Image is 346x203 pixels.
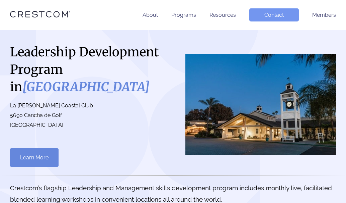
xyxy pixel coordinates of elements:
a: Learn More [10,148,59,167]
a: Contact [249,8,299,21]
a: About [143,12,158,18]
a: Members [312,12,336,18]
img: San Diego County [185,54,336,155]
a: Resources [209,12,236,18]
p: La [PERSON_NAME] Coastal Club 5690 Cancha de Golf [GEOGRAPHIC_DATA] [10,101,166,130]
i: [GEOGRAPHIC_DATA] [22,79,150,95]
h1: Leadership Development Program in [10,43,166,96]
a: Programs [171,12,196,18]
